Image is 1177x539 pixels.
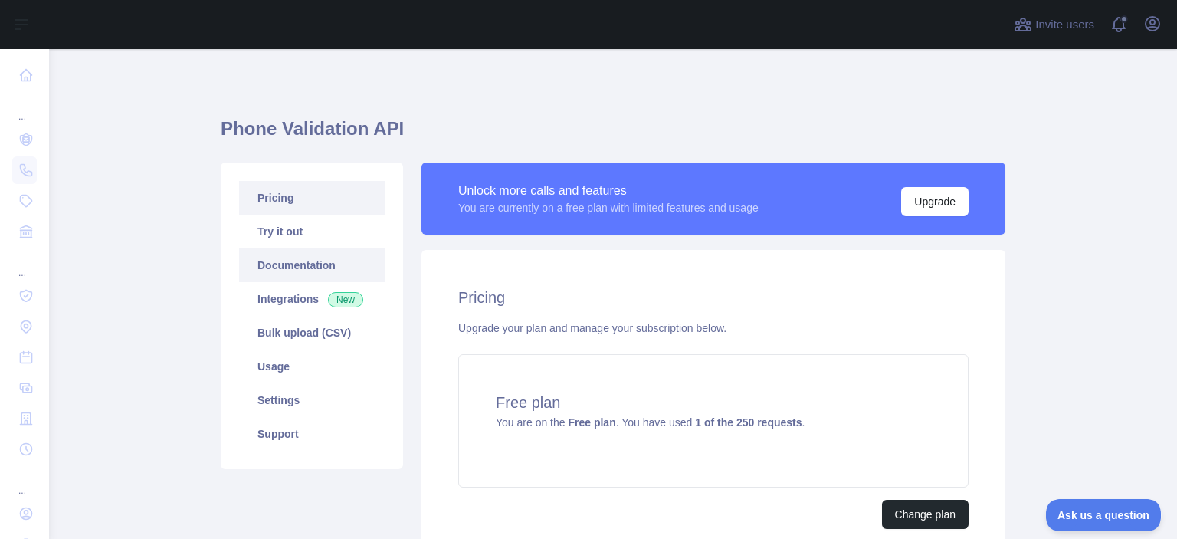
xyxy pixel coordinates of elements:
[239,248,385,282] a: Documentation
[1035,16,1094,34] span: Invite users
[496,392,931,413] h4: Free plan
[239,383,385,417] a: Settings
[1011,12,1097,37] button: Invite users
[239,350,385,383] a: Usage
[239,316,385,350] a: Bulk upload (CSV)
[239,181,385,215] a: Pricing
[695,416,802,429] strong: 1 of the 250 requests
[12,92,37,123] div: ...
[1046,499,1162,531] iframe: Toggle Customer Support
[496,416,805,429] span: You are on the . You have used .
[12,248,37,279] div: ...
[568,416,615,429] strong: Free plan
[458,182,759,200] div: Unlock more calls and features
[458,287,969,308] h2: Pricing
[458,200,759,215] div: You are currently on a free plan with limited features and usage
[239,215,385,248] a: Try it out
[901,187,969,216] button: Upgrade
[328,292,363,307] span: New
[12,466,37,497] div: ...
[458,320,969,336] div: Upgrade your plan and manage your subscription below.
[239,282,385,316] a: Integrations New
[239,417,385,451] a: Support
[221,117,1005,153] h1: Phone Validation API
[882,500,969,529] button: Change plan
